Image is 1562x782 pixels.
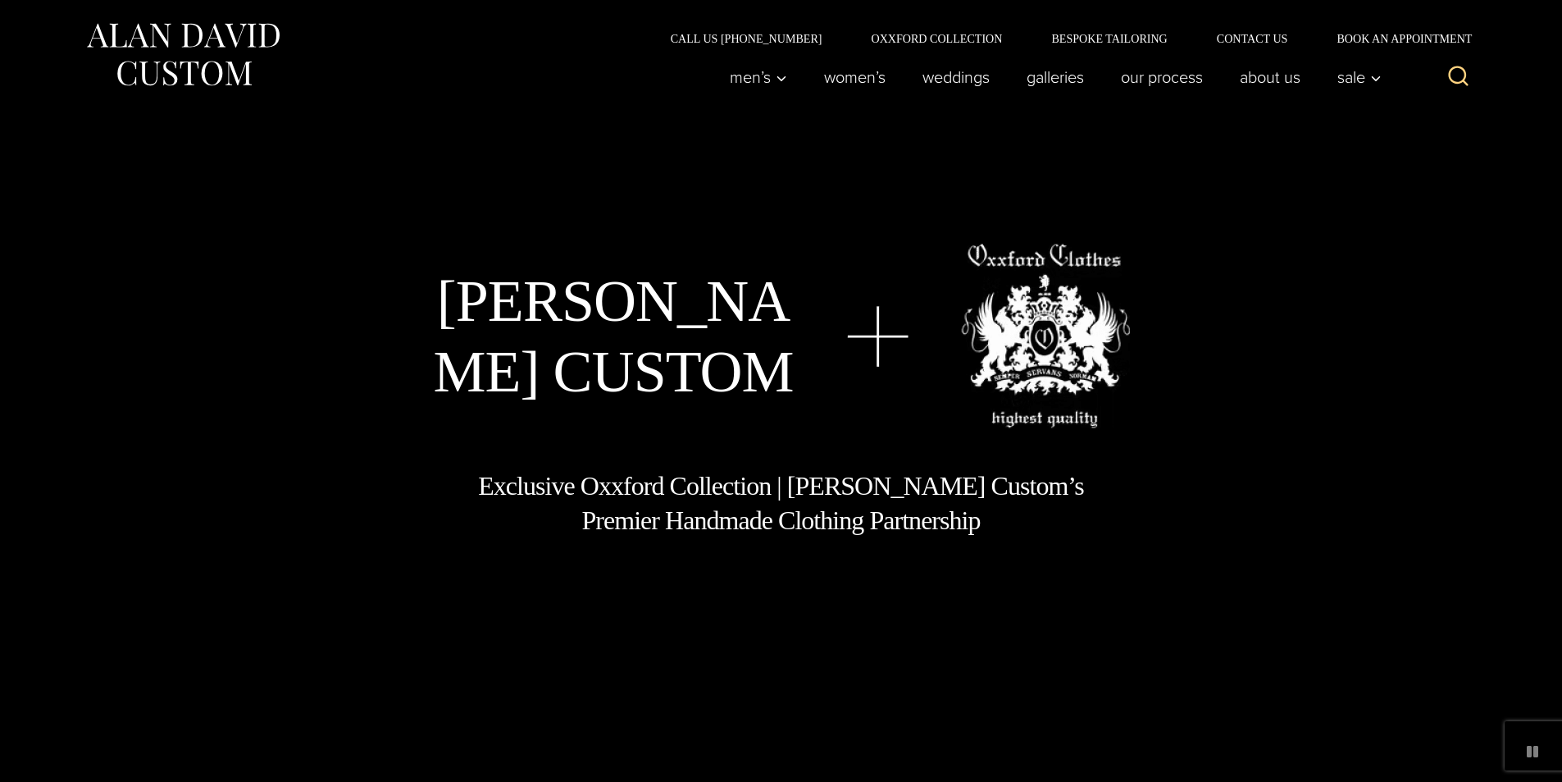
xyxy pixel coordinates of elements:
a: Our Process [1102,61,1221,94]
button: View Search Form [1439,57,1478,97]
nav: Secondary Navigation [646,33,1478,44]
a: Contact Us [1192,33,1313,44]
a: Call Us [PHONE_NUMBER] [646,33,847,44]
a: Women’s [805,61,904,94]
h1: Exclusive Oxxford Collection | [PERSON_NAME] Custom’s Premier Handmade Clothing Partnership [477,469,1086,537]
h1: [PERSON_NAME] Custom [432,266,795,408]
a: Bespoke Tailoring [1027,33,1191,44]
a: Book an Appointment [1312,33,1478,44]
span: Sale [1337,69,1382,85]
span: Men’s [730,69,787,85]
a: weddings [904,61,1008,94]
a: About Us [1221,61,1318,94]
nav: Primary Navigation [711,61,1390,94]
button: pause animated background image [1519,739,1546,765]
img: Alan David Custom [84,18,281,91]
a: Galleries [1008,61,1102,94]
a: Oxxford Collection [846,33,1027,44]
img: oxxford clothes, highest quality [961,244,1130,428]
